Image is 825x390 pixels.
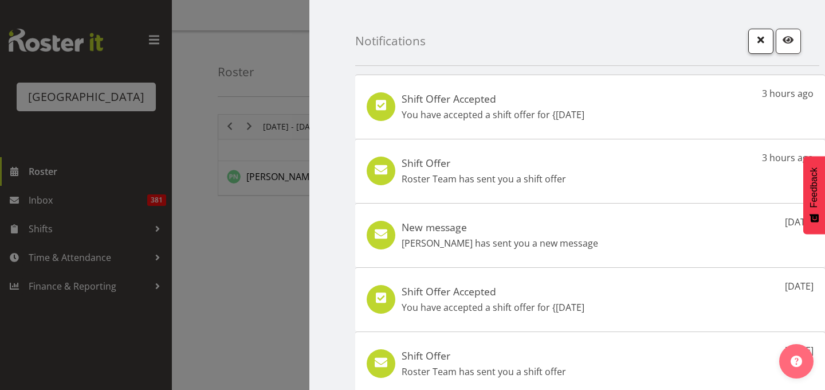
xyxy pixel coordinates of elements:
[402,349,566,362] h5: Shift Offer
[402,285,584,298] h5: Shift Offer Accepted
[762,87,814,100] p: 3 hours ago
[402,108,584,122] p: You have accepted a shift offer for {[DATE]
[785,279,814,293] p: [DATE]
[402,236,598,250] p: [PERSON_NAME] has sent you a new message
[355,34,426,48] h4: Notifications
[791,356,802,367] img: help-xxl-2.png
[803,156,825,234] button: Feedback - Show survey
[402,365,566,379] p: Roster Team has sent you a shift offer
[402,221,598,233] h5: New message
[402,301,584,314] p: You have accepted a shift offer for {[DATE]
[748,29,773,54] button: Close
[809,167,819,208] span: Feedback
[402,92,584,105] h5: Shift Offer Accepted
[402,172,566,186] p: Roster Team has sent you a shift offer
[785,215,814,229] p: [DATE]
[402,157,566,169] h5: Shift Offer
[776,29,801,54] button: Mark as read
[762,151,814,165] p: 3 hours ago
